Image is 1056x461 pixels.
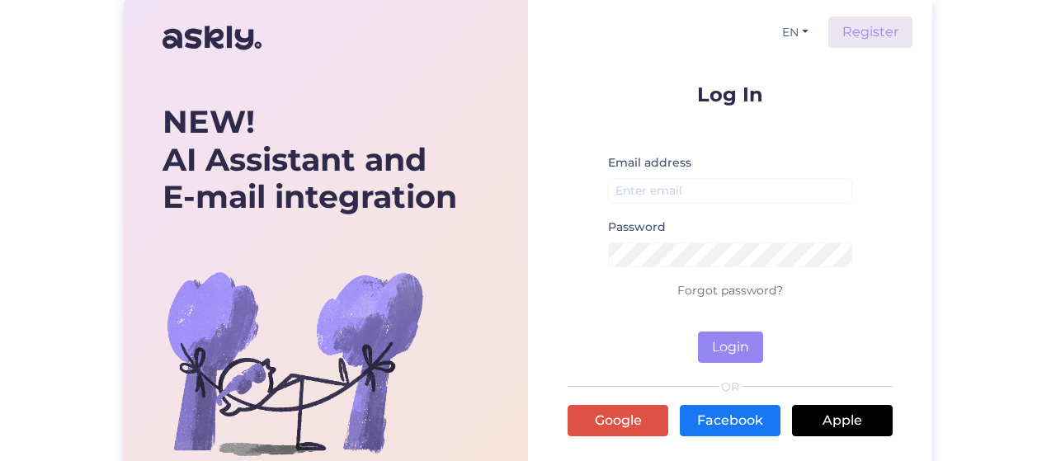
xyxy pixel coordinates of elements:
a: Facebook [680,405,780,436]
img: Askly [163,18,262,58]
a: Register [828,16,912,48]
button: Login [698,332,763,363]
a: Apple [792,405,893,436]
p: Log In [568,84,893,105]
input: Enter email [608,178,852,204]
label: Password [608,219,666,236]
b: NEW! [163,102,255,141]
button: EN [775,21,815,45]
div: AI Assistant and E-mail integration [163,103,457,216]
label: Email address [608,154,691,172]
a: Forgot password? [677,283,783,298]
span: OR [719,381,742,393]
a: Google [568,405,668,436]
